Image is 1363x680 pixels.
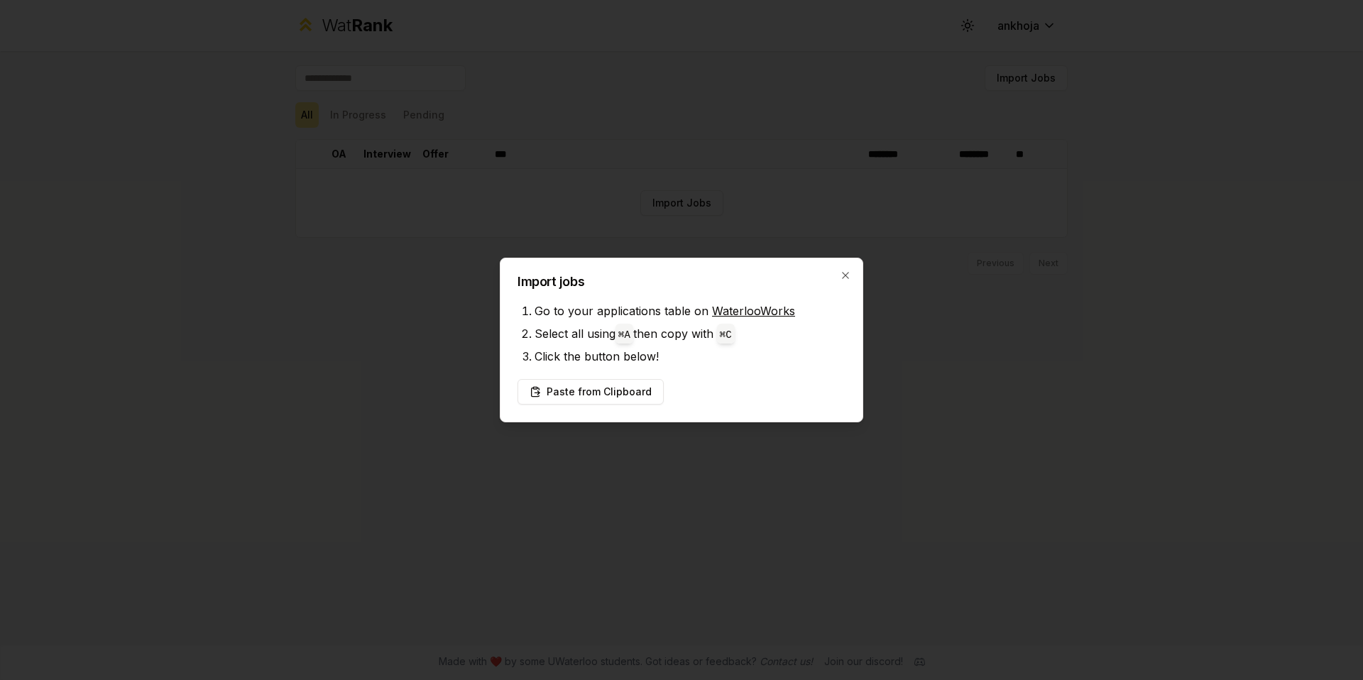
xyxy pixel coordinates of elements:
[712,304,795,318] a: WaterlooWorks
[535,345,845,368] li: Click the button below!
[720,329,732,341] code: ⌘ C
[535,322,845,345] li: Select all using then copy with
[535,300,845,322] li: Go to your applications table on
[618,329,630,341] code: ⌘ A
[518,275,845,288] h2: Import jobs
[518,379,664,405] button: Paste from Clipboard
